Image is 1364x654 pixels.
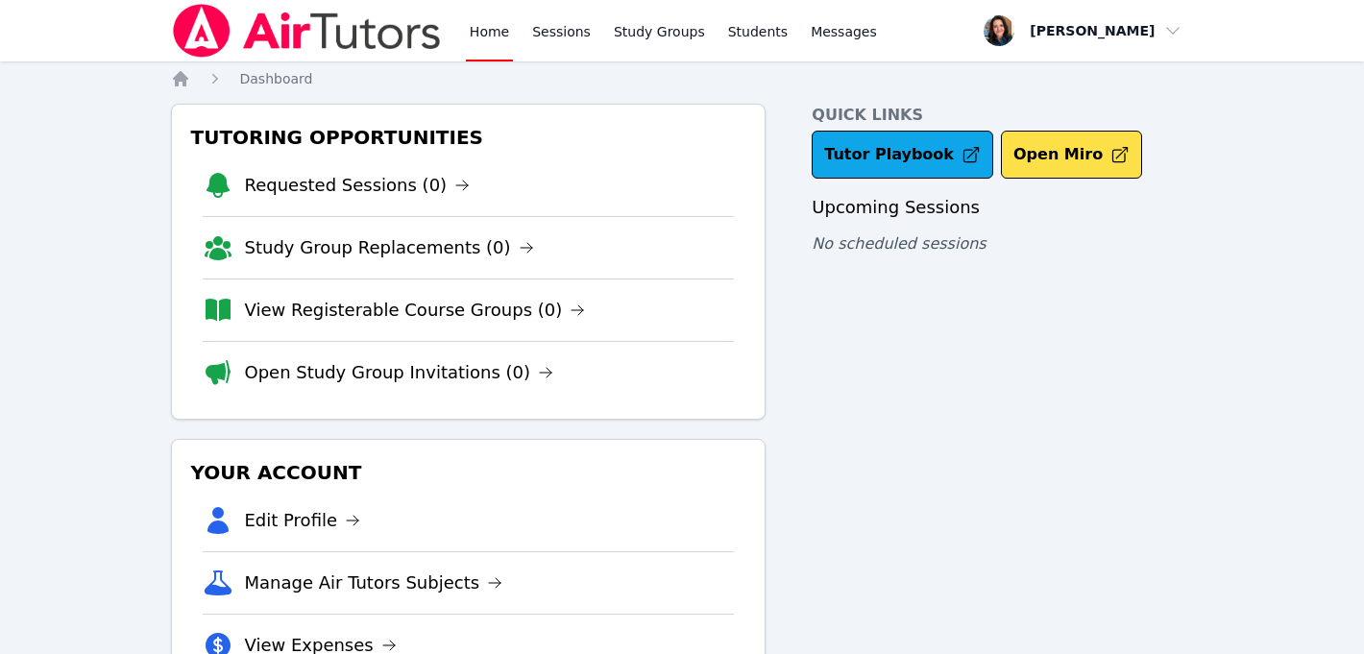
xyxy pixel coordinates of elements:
[245,234,534,261] a: Study Group Replacements (0)
[245,172,471,199] a: Requested Sessions (0)
[812,131,993,179] a: Tutor Playbook
[1001,131,1142,179] button: Open Miro
[245,297,586,324] a: View Registerable Course Groups (0)
[171,69,1194,88] nav: Breadcrumb
[812,234,986,253] span: No scheduled sessions
[812,194,1193,221] h3: Upcoming Sessions
[245,569,503,596] a: Manage Air Tutors Subjects
[245,359,554,386] a: Open Study Group Invitations (0)
[240,71,313,86] span: Dashboard
[187,120,750,155] h3: Tutoring Opportunities
[187,455,750,490] h3: Your Account
[171,4,443,58] img: Air Tutors
[811,22,877,41] span: Messages
[245,507,361,534] a: Edit Profile
[240,69,313,88] a: Dashboard
[812,104,1193,127] h4: Quick Links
